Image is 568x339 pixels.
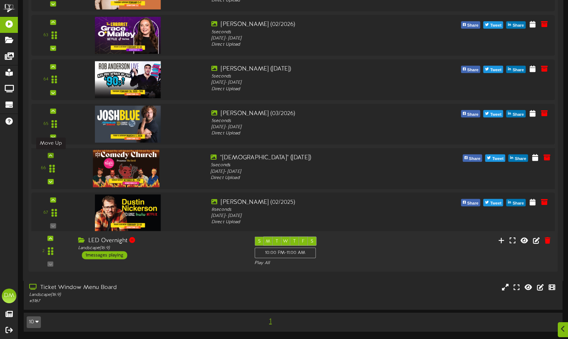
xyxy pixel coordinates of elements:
div: "[DEMOGRAPHIC_DATA]" ([DATE]) [211,153,420,162]
div: 5 seconds [211,73,418,80]
span: Tweet [491,155,505,163]
div: 64 [43,76,48,83]
button: Tweet [483,199,503,206]
button: Share [506,199,526,206]
div: Landscape ( 16:9 ) [29,292,243,298]
span: Tweet [489,22,503,30]
div: Landscape ( 16:9 ) [78,245,243,251]
span: Share [511,199,525,207]
span: S [258,239,261,244]
span: Share [466,66,480,74]
div: [PERSON_NAME] ([DATE]) [211,65,418,73]
div: [DATE] - [DATE] [211,35,418,42]
div: # 5167 [29,298,243,304]
button: Share [506,66,526,73]
div: 10:00 PM - 11:00 AM [254,248,316,258]
span: Tweet [489,66,503,74]
div: [DATE] - [DATE] [211,213,418,219]
div: Direct Upload [211,130,418,137]
button: Tweet [483,110,503,118]
div: 5 seconds [211,29,418,35]
span: F [302,239,304,244]
div: LED Overnight [78,236,243,245]
div: Direct Upload [211,175,420,182]
span: M [266,239,270,244]
div: 5 seconds [211,118,418,124]
span: Share [468,155,482,163]
div: [DATE] - [DATE] [211,168,420,175]
div: [DATE] - [DATE] [211,124,418,130]
div: 8 seconds [211,206,418,213]
img: 3051fb2e-b12f-4ee6-b86d-91ca9aa6c247.jpg [93,150,160,187]
div: Direct Upload [211,86,418,92]
div: [PERSON_NAME] (02/2026) [211,20,418,29]
div: Direct Upload [211,219,418,225]
span: T [276,239,278,244]
div: [DATE] - [DATE] [211,80,418,86]
div: 63 [43,32,48,38]
span: S [311,239,313,244]
button: Share [506,110,526,118]
button: Share [461,66,480,73]
div: Ticket Window Menu Board [29,283,243,292]
img: cda53250-7705-4696-8641-cb53031e3862.jpg [95,17,161,54]
div: Direct Upload [211,42,418,48]
span: 1 [267,317,273,325]
button: Tweet [483,66,503,73]
span: Share [511,111,525,119]
button: Share [508,155,528,162]
button: Share [461,110,480,118]
button: Share [461,199,480,206]
span: Share [511,22,525,30]
span: Share [466,22,480,30]
span: W [283,239,288,244]
button: Tweet [483,21,503,28]
span: Share [511,66,525,74]
button: Share [506,21,526,28]
img: 8985d6fa-7a42-4dbe-bcda-d76557786f26.jpg [95,106,161,142]
div: [PERSON_NAME] (03/2026) [211,109,418,118]
div: 66 [41,165,46,172]
button: Share [463,155,482,162]
span: T [293,239,296,244]
img: 922e3da5-6c5c-44fc-ab16-c13fa0fec061.jpg [95,61,161,98]
button: Share [461,21,480,28]
span: Share [513,155,527,163]
span: Tweet [489,111,503,119]
span: Tweet [489,199,503,207]
button: 10 [27,316,41,328]
div: DM [2,289,16,303]
img: c79348f9-a356-4439-bde4-9fea8a648dd6.jpg [95,194,161,231]
div: Play All [254,260,376,266]
div: 1 messages playing [82,251,127,259]
div: 5 seconds [211,162,420,169]
span: Share [466,111,480,119]
div: 65 [43,121,48,127]
div: 67 [43,210,48,216]
button: Tweet [485,155,505,162]
span: Share [466,199,480,207]
div: [PERSON_NAME] (02/2025) [211,198,418,206]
